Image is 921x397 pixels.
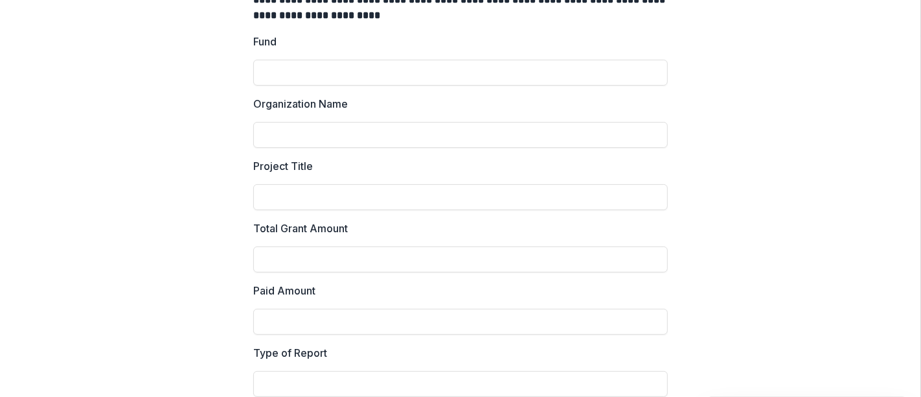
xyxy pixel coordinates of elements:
[253,221,348,236] p: Total Grant Amount
[253,96,348,112] p: Organization Name
[253,34,277,49] p: Fund
[253,345,327,361] p: Type of Report
[253,158,313,174] p: Project Title
[253,283,315,298] p: Paid Amount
